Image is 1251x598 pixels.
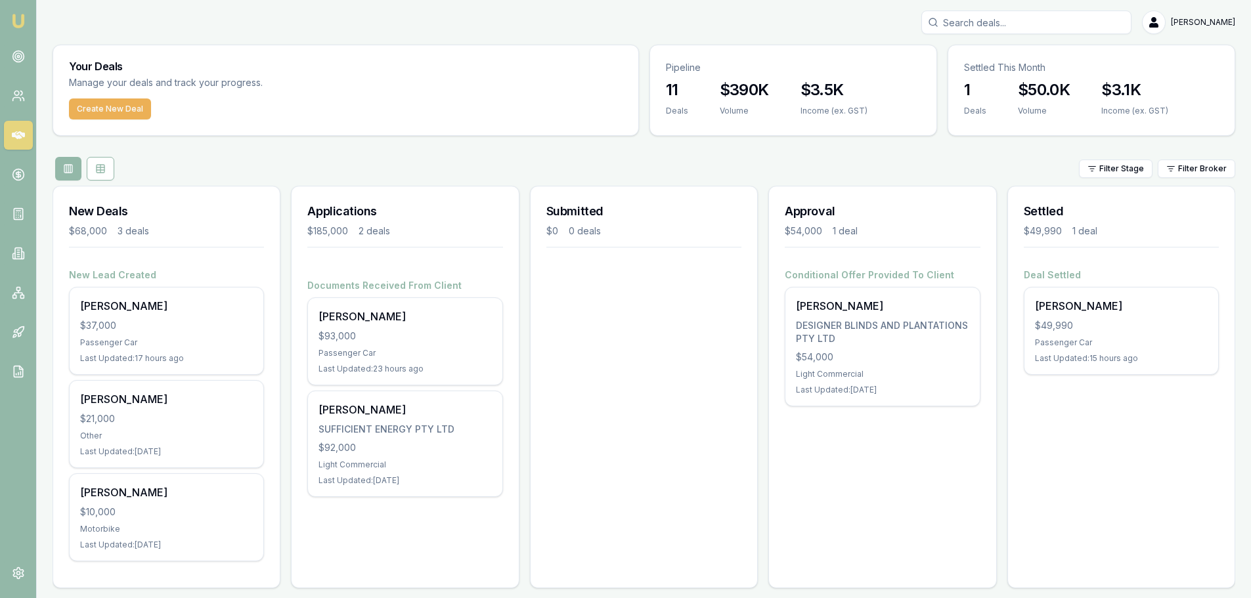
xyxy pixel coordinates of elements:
[796,319,969,345] div: DESIGNER BLINDS AND PLANTATIONS PTY LTD
[318,475,491,486] div: Last Updated: [DATE]
[318,348,491,358] div: Passenger Car
[1158,160,1235,178] button: Filter Broker
[69,268,264,282] h4: New Lead Created
[1024,224,1062,238] div: $49,990
[80,337,253,348] div: Passenger Car
[1099,163,1144,174] span: Filter Stage
[318,309,491,324] div: [PERSON_NAME]
[80,505,253,519] div: $10,000
[307,279,502,292] h4: Documents Received From Client
[1178,163,1227,174] span: Filter Broker
[1018,79,1070,100] h3: $50.0K
[1035,319,1208,332] div: $49,990
[801,106,867,116] div: Income (ex. GST)
[1024,268,1219,282] h4: Deal Settled
[80,353,253,364] div: Last Updated: 17 hours ago
[1101,79,1168,100] h3: $3.1K
[318,459,491,470] div: Light Commercial
[80,484,253,500] div: [PERSON_NAME]
[964,79,986,100] h3: 1
[80,431,253,441] div: Other
[69,75,405,91] p: Manage your deals and track your progress.
[80,446,253,457] div: Last Updated: [DATE]
[785,202,980,221] h3: Approval
[1101,106,1168,116] div: Income (ex. GST)
[546,202,741,221] h3: Submitted
[359,224,390,238] div: 2 deals
[318,423,491,436] div: SUFFICIENT ENERGY PTY LTD
[796,298,969,314] div: [PERSON_NAME]
[666,106,688,116] div: Deals
[1072,224,1097,238] div: 1 deal
[546,224,558,238] div: $0
[801,79,867,100] h3: $3.5K
[796,351,969,364] div: $54,000
[80,391,253,407] div: [PERSON_NAME]
[80,298,253,314] div: [PERSON_NAME]
[307,202,502,221] h3: Applications
[720,79,769,100] h3: $390K
[307,224,348,238] div: $185,000
[720,106,769,116] div: Volume
[69,202,264,221] h3: New Deals
[964,61,1219,74] p: Settled This Month
[666,79,688,100] h3: 11
[80,319,253,332] div: $37,000
[666,61,921,74] p: Pipeline
[80,524,253,534] div: Motorbike
[921,11,1131,34] input: Search deals
[1035,298,1208,314] div: [PERSON_NAME]
[796,385,969,395] div: Last Updated: [DATE]
[69,61,623,72] h3: Your Deals
[833,224,858,238] div: 1 deal
[318,441,491,454] div: $92,000
[118,224,149,238] div: 3 deals
[964,106,986,116] div: Deals
[1035,353,1208,364] div: Last Updated: 15 hours ago
[318,364,491,374] div: Last Updated: 23 hours ago
[785,268,980,282] h4: Conditional Offer Provided To Client
[785,224,822,238] div: $54,000
[1171,17,1235,28] span: [PERSON_NAME]
[80,412,253,425] div: $21,000
[69,98,151,119] button: Create New Deal
[11,13,26,29] img: emu-icon-u.png
[69,224,107,238] div: $68,000
[1079,160,1152,178] button: Filter Stage
[1018,106,1070,116] div: Volume
[318,330,491,343] div: $93,000
[569,224,601,238] div: 0 deals
[1024,202,1219,221] h3: Settled
[796,369,969,379] div: Light Commercial
[80,540,253,550] div: Last Updated: [DATE]
[318,402,491,417] div: [PERSON_NAME]
[1035,337,1208,348] div: Passenger Car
